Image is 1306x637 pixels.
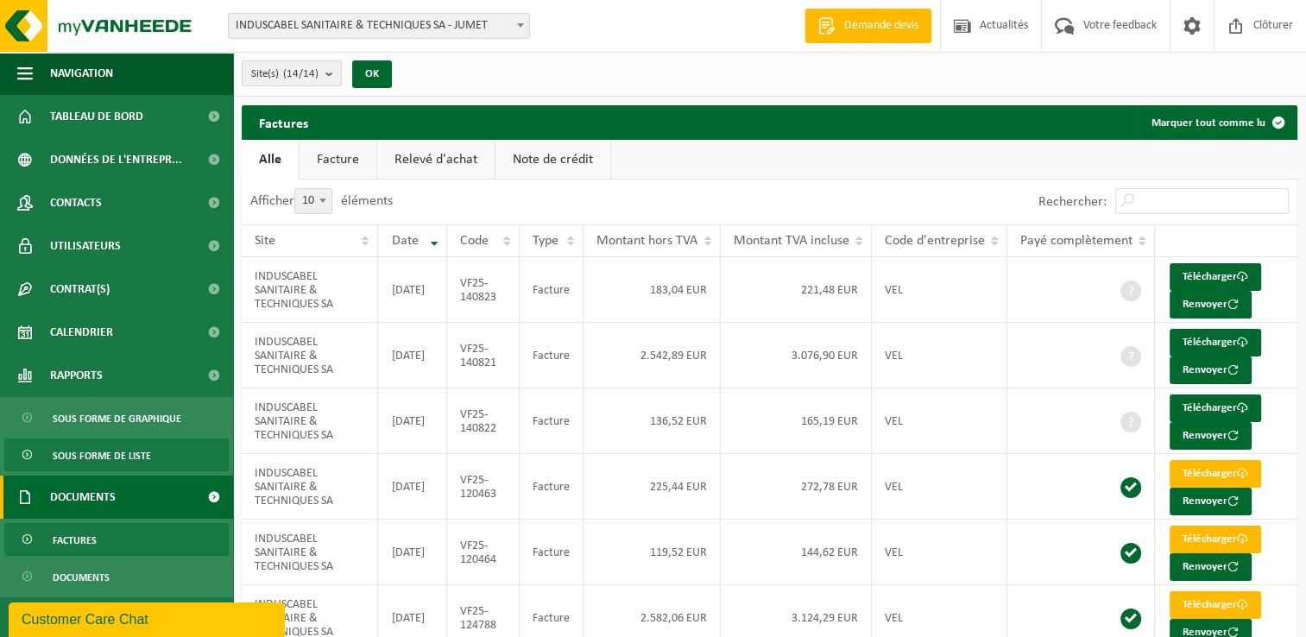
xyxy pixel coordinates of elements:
[721,323,872,388] td: 3.076,90 EUR
[242,388,378,454] td: INDUSCABEL SANITAIRE & TECHNIQUES SA
[840,17,923,35] span: Demande devis
[872,257,1007,323] td: VEL
[721,388,872,454] td: 165,19 EUR
[1038,195,1107,209] label: Rechercher:
[734,234,849,248] span: Montant TVA incluse
[4,560,229,593] a: Documents
[885,234,985,248] span: Code d'entreprise
[1170,394,1261,422] a: Télécharger
[520,520,584,585] td: Facture
[520,257,584,323] td: Facture
[50,268,110,311] span: Contrat(s)
[447,520,520,585] td: VF25-120464
[242,105,325,139] h2: Factures
[533,234,558,248] span: Type
[378,257,446,323] td: [DATE]
[804,9,931,43] a: Demande devis
[255,234,275,248] span: Site
[872,323,1007,388] td: VEL
[1170,488,1252,515] button: Renvoyer
[251,61,319,87] span: Site(s)
[1170,329,1261,356] a: Télécharger
[229,14,529,38] span: INDUSCABEL SANITAIRE & TECHNIQUES SA - JUMET
[596,234,697,248] span: Montant hors TVA
[447,388,520,454] td: VF25-140822
[1170,422,1252,450] button: Renvoyer
[352,60,392,88] button: OK
[1170,356,1252,384] button: Renvoyer
[242,520,378,585] td: INDUSCABEL SANITAIRE & TECHNIQUES SA
[520,454,584,520] td: Facture
[4,438,229,471] a: Sous forme de liste
[721,454,872,520] td: 272,78 EUR
[1020,234,1132,248] span: Payé complètement
[250,194,393,208] label: Afficher éléments
[872,388,1007,454] td: VEL
[378,323,446,388] td: [DATE]
[460,234,489,248] span: Code
[872,520,1007,585] td: VEL
[242,60,342,86] button: Site(s)(14/14)
[378,454,446,520] td: [DATE]
[295,189,331,213] span: 10
[4,401,229,434] a: Sous forme de graphique
[447,454,520,520] td: VF25-120463
[53,402,181,435] span: Sous forme de graphique
[872,454,1007,520] td: VEL
[242,323,378,388] td: INDUSCABEL SANITAIRE & TECHNIQUES SA
[1170,526,1261,553] a: Télécharger
[242,140,299,180] a: Alle
[294,188,332,214] span: 10
[50,476,116,519] span: Documents
[447,257,520,323] td: VF25-140823
[242,454,378,520] td: INDUSCABEL SANITAIRE & TECHNIQUES SA
[721,520,872,585] td: 144,62 EUR
[50,138,182,181] span: Données de l'entrepr...
[283,68,319,79] count: (14/14)
[50,224,121,268] span: Utilisateurs
[1170,553,1252,581] button: Renvoyer
[584,454,721,520] td: 225,44 EUR
[495,140,610,180] a: Note de crédit
[300,140,376,180] a: Facture
[228,13,530,39] span: INDUSCABEL SANITAIRE & TECHNIQUES SA - JUMET
[584,323,721,388] td: 2.542,89 EUR
[378,388,446,454] td: [DATE]
[520,323,584,388] td: Facture
[447,323,520,388] td: VF25-140821
[1170,460,1261,488] a: Télécharger
[50,181,102,224] span: Contacts
[721,257,872,323] td: 221,48 EUR
[1170,291,1252,318] button: Renvoyer
[1170,263,1261,291] a: Télécharger
[584,257,721,323] td: 183,04 EUR
[584,520,721,585] td: 119,52 EUR
[1170,591,1261,619] a: Télécharger
[4,523,229,556] a: Factures
[53,561,110,594] span: Documents
[1138,105,1296,140] button: Marquer tout comme lu
[50,52,113,95] span: Navigation
[53,439,151,472] span: Sous forme de liste
[584,388,721,454] td: 136,52 EUR
[53,524,97,557] span: Factures
[50,354,103,397] span: Rapports
[378,520,446,585] td: [DATE]
[50,95,143,138] span: Tableau de bord
[50,311,113,354] span: Calendrier
[391,234,418,248] span: Date
[9,599,288,637] iframe: chat widget
[520,388,584,454] td: Facture
[377,140,495,180] a: Relevé d'achat
[242,257,378,323] td: INDUSCABEL SANITAIRE & TECHNIQUES SA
